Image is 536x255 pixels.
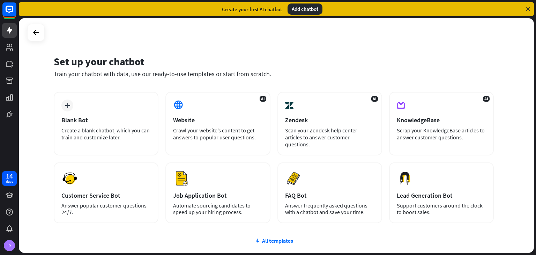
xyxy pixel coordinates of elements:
div: FAQ Bot [285,191,374,199]
div: Zendesk [285,116,374,124]
div: Blank Bot [61,116,151,124]
div: All templates [54,237,494,244]
div: Crawl your website’s content to get answers to popular user questions. [173,127,262,141]
div: Add chatbot [288,3,322,15]
div: Lead Generation Bot [397,191,486,199]
div: Create your first AI chatbot [222,6,282,13]
div: Automate sourcing candidates to speed up your hiring process. [173,202,262,216]
div: Customer Service Bot [61,191,151,199]
div: Answer frequently asked questions with a chatbot and save your time. [285,202,374,216]
span: AI [371,96,378,102]
div: Scan your Zendesk help center articles to answer customer questions. [285,127,374,148]
button: Open LiveChat chat widget [6,3,27,24]
div: 14 [6,173,13,179]
div: Job Application Bot [173,191,262,199]
div: Scrap your KnowledgeBase articles to answer customer questions. [397,127,486,141]
div: Set up your chatbot [54,55,494,68]
a: 14 days [2,171,17,186]
div: days [6,179,13,184]
div: Create a blank chatbot, which you can train and customize later. [61,127,151,141]
div: Train your chatbot with data, use our ready-to-use templates or start from scratch. [54,70,494,78]
div: Website [173,116,262,124]
i: plus [65,103,70,108]
div: R [4,240,15,251]
div: Answer popular customer questions 24/7. [61,202,151,216]
div: KnowledgeBase [397,116,486,124]
span: AI [483,96,490,102]
div: Support customers around the clock to boost sales. [397,202,486,216]
span: AI [260,96,266,102]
